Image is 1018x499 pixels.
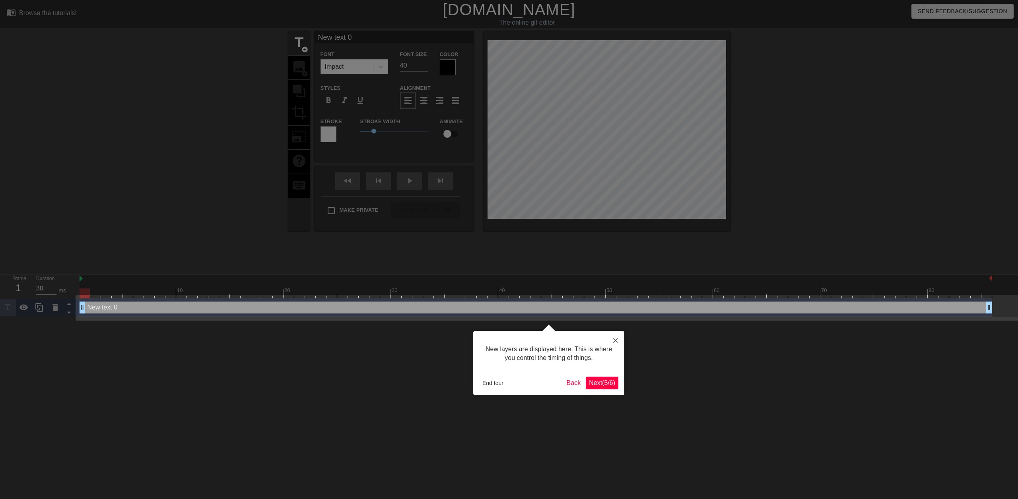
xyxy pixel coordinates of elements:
span: Next ( 5 / 6 ) [589,379,615,386]
div: New layers are displayed here. This is where you control the timing of things. [479,337,618,371]
button: Back [563,377,584,389]
button: Close [607,331,624,349]
button: Next [586,377,618,389]
button: End tour [479,377,507,389]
